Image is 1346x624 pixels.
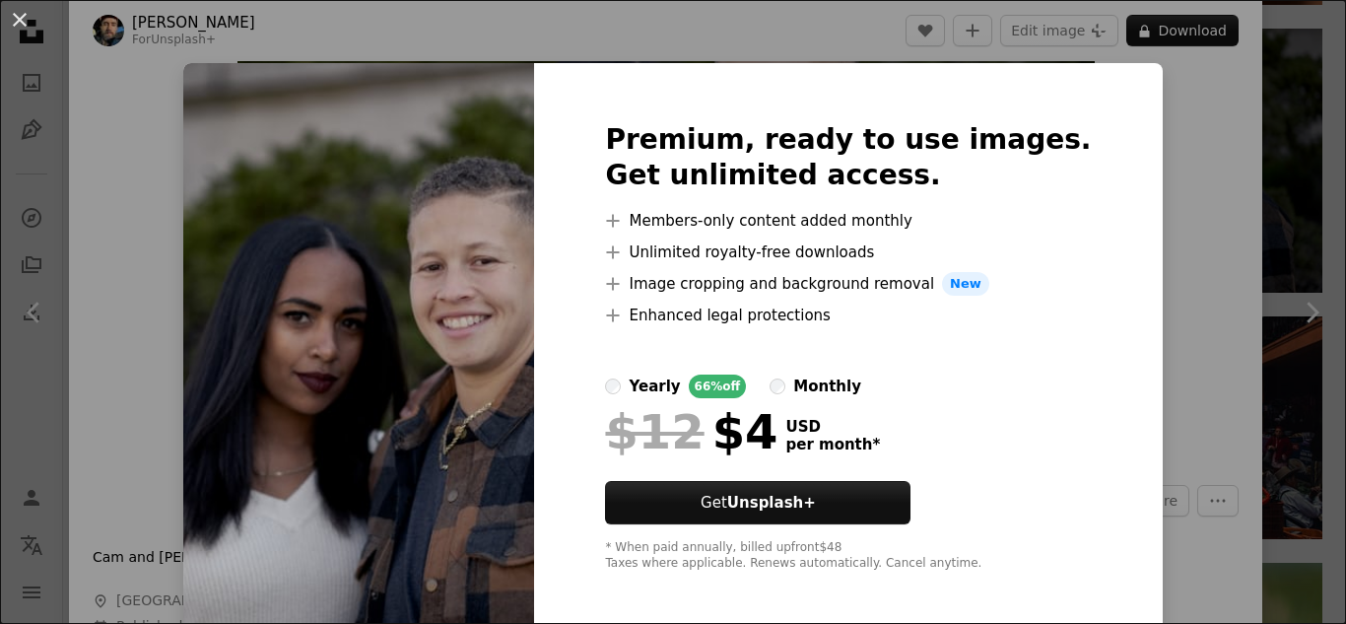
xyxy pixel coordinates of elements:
button: GetUnsplash+ [605,481,910,524]
li: Members-only content added monthly [605,209,1091,233]
h2: Premium, ready to use images. Get unlimited access. [605,122,1091,193]
li: Unlimited royalty-free downloads [605,241,1091,264]
span: per month * [785,436,880,453]
strong: Unsplash+ [727,494,816,512]
span: USD [785,418,880,436]
div: $4 [605,406,777,457]
li: Image cropping and background removal [605,272,1091,296]
span: New [942,272,989,296]
div: monthly [793,375,861,398]
div: * When paid annually, billed upfront $48 Taxes where applicable. Renews automatically. Cancel any... [605,540,1091,572]
div: 66% off [689,375,747,398]
div: yearly [629,375,680,398]
input: yearly66%off [605,379,621,394]
li: Enhanced legal protections [605,304,1091,327]
input: monthly [770,379,785,394]
span: $12 [605,406,704,457]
